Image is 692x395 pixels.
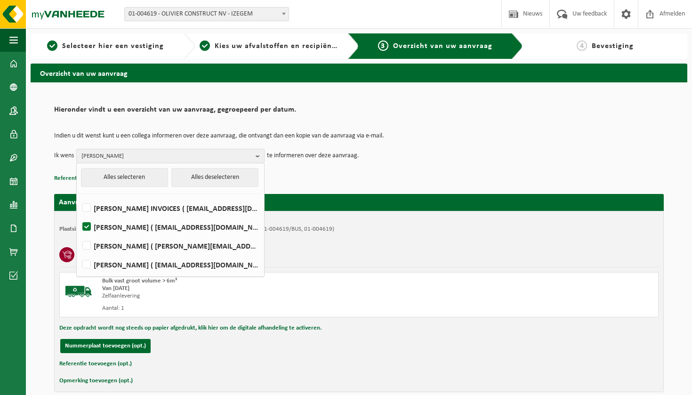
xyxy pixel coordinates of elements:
[81,149,252,163] span: [PERSON_NAME]
[200,40,210,51] span: 2
[125,8,289,21] span: 01-004619 - OLIVIER CONSTRUCT NV - IZEGEM
[54,172,127,185] button: Referentie toevoegen (opt.)
[76,149,265,163] button: [PERSON_NAME]
[102,285,129,291] strong: Van [DATE]
[80,220,259,234] label: [PERSON_NAME] ( [EMAIL_ADDRESS][DOMAIN_NAME] )
[62,42,164,50] span: Selecteer hier een vestiging
[47,40,57,51] span: 1
[80,258,259,272] label: [PERSON_NAME] ( [EMAIL_ADDRESS][DOMAIN_NAME] )
[592,42,634,50] span: Bevestiging
[35,40,176,52] a: 1Selecteer hier een vestiging
[54,106,664,119] h2: Hieronder vindt u een overzicht van uw aanvraag, gegroepeerd per datum.
[54,133,664,139] p: Indien u dit wenst kunt u een collega informeren over deze aanvraag, die ontvangt dan een kopie v...
[215,42,344,50] span: Kies uw afvalstoffen en recipiënten
[64,277,93,306] img: BL-SO-LV.png
[60,339,151,353] button: Nummerplaat toevoegen (opt.)
[577,40,587,51] span: 4
[171,168,258,187] button: Alles deselecteren
[200,40,340,52] a: 2Kies uw afvalstoffen en recipiënten
[378,40,388,51] span: 3
[267,149,359,163] p: te informeren over deze aanvraag.
[59,375,133,387] button: Opmerking toevoegen (opt.)
[80,201,259,215] label: [PERSON_NAME] INVOICES ( [EMAIL_ADDRESS][DOMAIN_NAME] )
[59,226,100,232] strong: Plaatsingsadres:
[102,278,177,284] span: Bulk vast groot volume > 6m³
[59,322,322,334] button: Deze opdracht wordt nog steeds op papier afgedrukt, klik hier om de digitale afhandeling te activ...
[393,42,492,50] span: Overzicht van uw aanvraag
[31,64,687,82] h2: Overzicht van uw aanvraag
[54,149,74,163] p: Ik wens
[80,239,259,253] label: [PERSON_NAME] ( [PERSON_NAME][EMAIL_ADDRESS][DOMAIN_NAME] )
[81,168,168,187] button: Alles selecteren
[102,292,397,300] div: Zelfaanlevering
[59,358,132,370] button: Referentie toevoegen (opt.)
[59,199,129,206] strong: Aanvraag voor [DATE]
[102,305,397,312] div: Aantal: 1
[124,7,289,21] span: 01-004619 - OLIVIER CONSTRUCT NV - IZEGEM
